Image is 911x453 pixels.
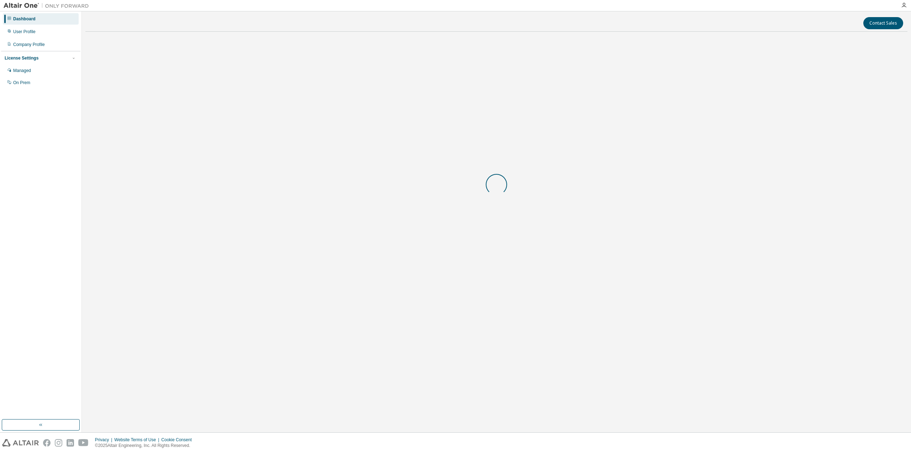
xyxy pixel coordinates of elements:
img: linkedin.svg [67,439,74,447]
img: instagram.svg [55,439,62,447]
div: User Profile [13,29,36,35]
div: Website Terms of Use [114,437,161,443]
div: Cookie Consent [161,437,196,443]
button: Contact Sales [863,17,903,29]
img: Altair One [4,2,93,9]
div: Privacy [95,437,114,443]
img: youtube.svg [78,439,89,447]
div: Managed [13,68,31,73]
img: facebook.svg [43,439,51,447]
div: On Prem [13,80,30,86]
img: altair_logo.svg [2,439,39,447]
p: © 2025 Altair Engineering, Inc. All Rights Reserved. [95,443,196,449]
div: Company Profile [13,42,45,47]
div: License Settings [5,55,38,61]
div: Dashboard [13,16,36,22]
